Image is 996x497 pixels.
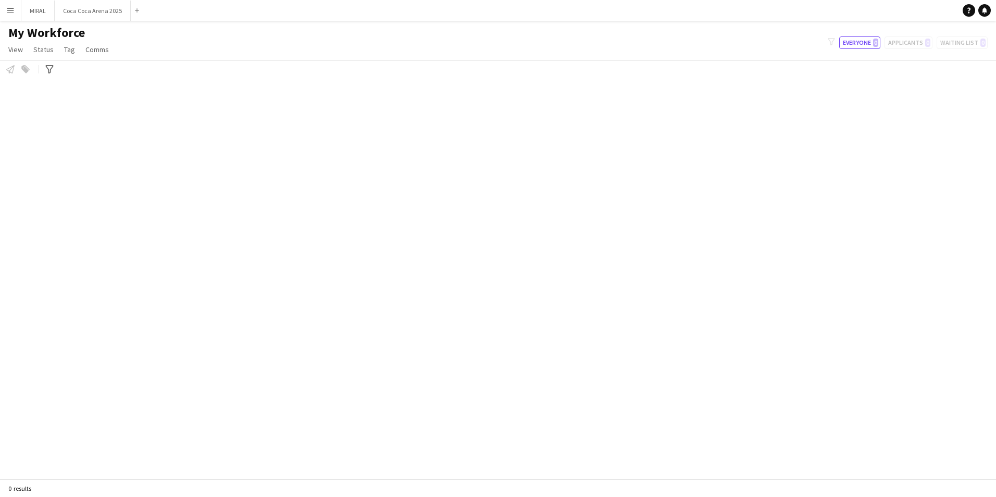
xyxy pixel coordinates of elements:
[839,36,880,49] button: Everyone0
[60,43,79,56] a: Tag
[29,43,58,56] a: Status
[873,39,878,47] span: 0
[43,63,56,76] app-action-btn: Advanced filters
[21,1,55,21] button: MIRAL
[8,25,85,41] span: My Workforce
[8,45,23,54] span: View
[55,1,131,21] button: Coca Coca Arena 2025
[4,43,27,56] a: View
[85,45,109,54] span: Comms
[33,45,54,54] span: Status
[64,45,75,54] span: Tag
[81,43,113,56] a: Comms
